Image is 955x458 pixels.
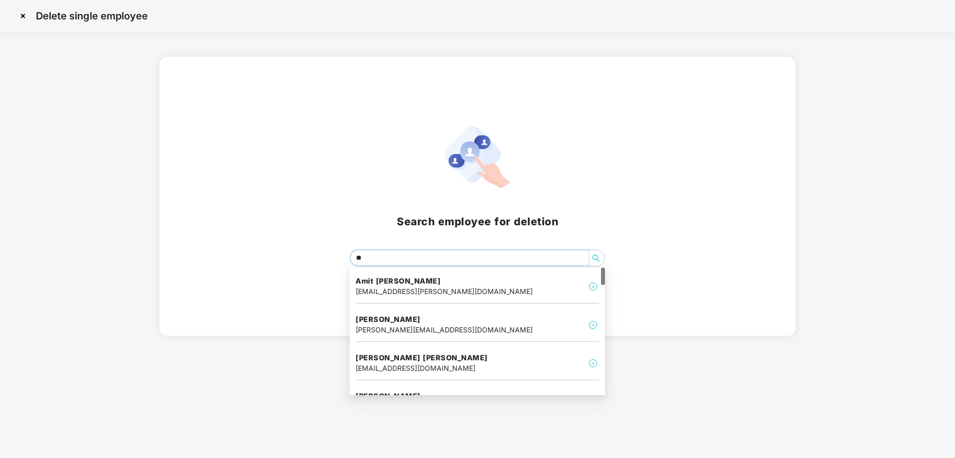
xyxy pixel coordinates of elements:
img: svg+xml;base64,PHN2ZyBpZD0iQ3Jvc3MtMzJ4MzIiIHhtbG5zPSJodHRwOi8vd3d3LnczLm9yZy8yMDAwL3N2ZyIgd2lkdG... [15,8,31,24]
span: search [588,254,604,262]
h4: [PERSON_NAME] [PERSON_NAME] [356,353,488,363]
h4: [PERSON_NAME] [356,314,533,324]
img: svg+xml;base64,PHN2ZyB4bWxucz0iaHR0cDovL3d3dy53My5vcmcvMjAwMC9zdmciIHdpZHRoPSIyNCIgaGVpZ2h0PSIyNC... [587,319,599,331]
div: [EMAIL_ADDRESS][PERSON_NAME][DOMAIN_NAME] [356,286,533,297]
h4: [PERSON_NAME] [356,391,476,401]
img: svg+xml;base64,PHN2ZyB4bWxucz0iaHR0cDovL3d3dy53My5vcmcvMjAwMC9zdmciIHhtbG5zOnhsaW5rPSJodHRwOi8vd3... [444,126,511,188]
img: svg+xml;base64,PHN2ZyB4bWxucz0iaHR0cDovL3d3dy53My5vcmcvMjAwMC9zdmciIHdpZHRoPSIyNCIgaGVpZ2h0PSIyNC... [587,357,599,369]
button: search [588,250,604,266]
p: Delete single employee [36,10,148,22]
img: svg+xml;base64,PHN2ZyB4bWxucz0iaHR0cDovL3d3dy53My5vcmcvMjAwMC9zdmciIHdpZHRoPSIyNCIgaGVpZ2h0PSIyNC... [587,281,599,293]
h2: Search employee for deletion [171,213,784,230]
div: [EMAIL_ADDRESS][DOMAIN_NAME] [356,363,488,374]
div: [PERSON_NAME][EMAIL_ADDRESS][DOMAIN_NAME] [356,324,533,335]
h4: Amit [PERSON_NAME] [356,276,533,286]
